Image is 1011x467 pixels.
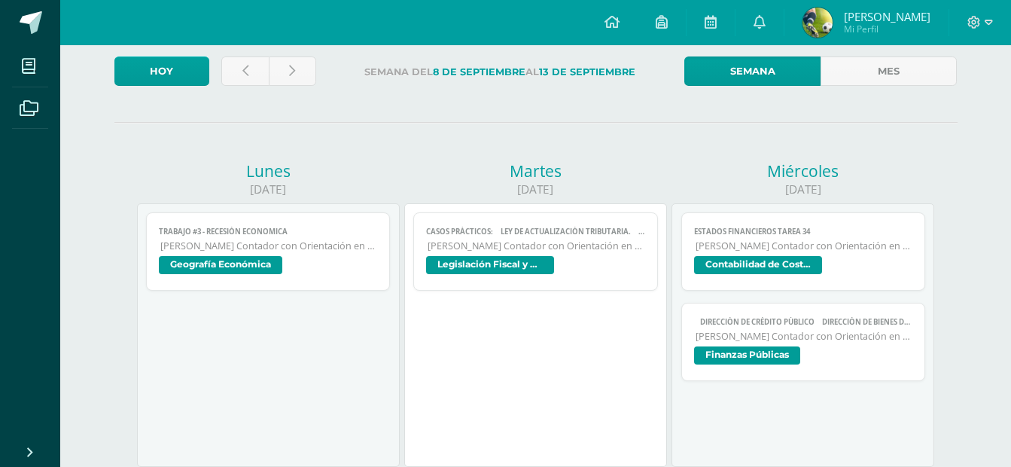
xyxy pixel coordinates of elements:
span: [PERSON_NAME] Contador con Orientación en Computación [696,240,913,252]
img: 1c52e3033304622f3af963aea0c25413.png [802,8,833,38]
span: Contabilidad de Costos [694,256,822,274]
div: [DATE] [404,182,667,197]
div: Martes [404,160,667,182]
div: Lunes [137,160,400,182]
a: TRABAJO #3 - RECESIÓN ECONOMICA[PERSON_NAME] Contador con Orientación en ComputaciónGeografía Eco... [146,212,391,291]
span: Estados Financieros Tarea 34 [694,227,913,237]
a: Mes [821,56,957,86]
div: Miércoles [671,160,934,182]
span: [PERSON_NAME] Contador con Orientación en Computación [696,330,913,343]
a:  Dirección de crédito público  Dirección de bienes del Estado.  Dirección de adquisiciones del... [681,303,926,381]
span:  Dirección de crédito público  Dirección de bienes del Estado.  Dirección de adquisiciones del... [694,317,913,327]
span: Mi Perfil [844,23,930,35]
span: [PERSON_NAME] Contador con Orientación en Computación [428,240,645,252]
a: Hoy [114,56,209,86]
span: Casos prácticos:  Ley de actualización tributaria.  Ley del IVA. [426,227,645,237]
div: [DATE] [671,182,934,197]
a: Estados Financieros Tarea 34[PERSON_NAME] Contador con Orientación en ComputaciónContabilidad de ... [681,212,926,291]
span: Legislación Fiscal y Aduanal [426,256,554,274]
a: Semana [684,56,821,86]
span: Finanzas Públicas [694,346,800,365]
span: Geografía Económica [159,256,282,274]
a: Casos prácticos:  Ley de actualización tributaria.  Ley del IVA.[PERSON_NAME] Contador con Orie... [413,212,658,291]
strong: 13 de Septiembre [539,66,635,78]
strong: 8 de Septiembre [433,66,525,78]
span: [PERSON_NAME] [844,9,930,24]
label: Semana del al [328,56,672,87]
span: TRABAJO #3 - RECESIÓN ECONOMICA [159,227,378,237]
span: [PERSON_NAME] Contador con Orientación en Computación [160,240,378,252]
div: [DATE] [137,182,400,197]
